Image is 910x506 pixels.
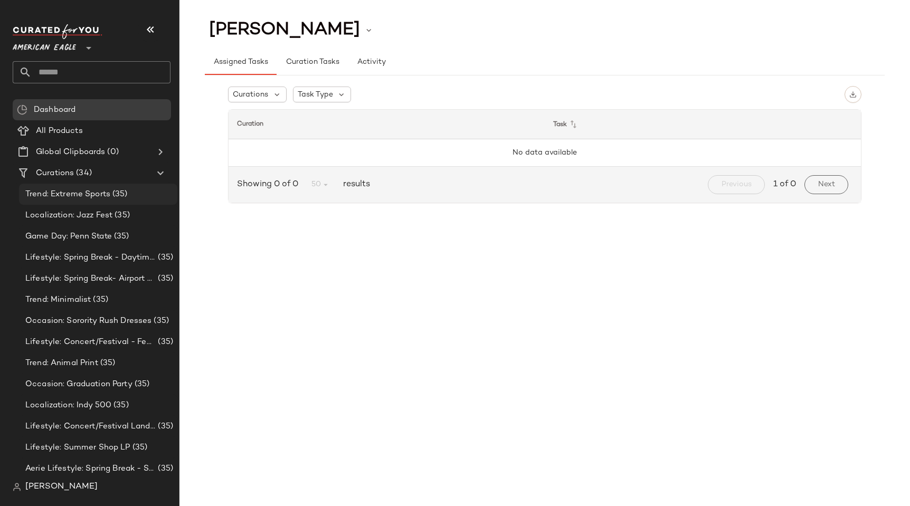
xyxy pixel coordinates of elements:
span: (35) [151,315,169,327]
span: Task Type [298,89,333,100]
img: cfy_white_logo.C9jOOHJF.svg [13,24,102,39]
span: Curations [36,167,74,179]
span: (35) [111,399,129,412]
th: Curation [229,110,545,139]
span: (35) [156,252,173,264]
span: (35) [156,463,173,475]
td: No data available [229,139,861,167]
span: (0) [105,146,118,158]
span: (35) [110,188,128,201]
span: American Eagle [13,36,76,55]
span: Trend: Animal Print [25,357,98,369]
span: Occasion: Sorority Rush Dresses [25,315,151,327]
span: (35) [130,442,148,454]
span: (35) [112,209,130,222]
span: (35) [156,336,173,348]
span: (34) [74,167,92,179]
img: svg%3e [13,483,21,491]
span: Curations [233,89,268,100]
span: Lifestyle: Spring Break- Airport Style [25,273,156,285]
span: Occasion: Graduation Party [25,378,132,390]
span: (35) [156,421,173,433]
span: Localization: Jazz Fest [25,209,112,222]
span: Assigned Tasks [213,58,268,66]
button: Next [804,175,848,194]
span: Game Day: Penn State [25,231,112,243]
span: Showing 0 of 0 [237,178,302,191]
span: All Products [36,125,83,137]
span: [PERSON_NAME] [25,481,98,493]
span: (35) [98,357,116,369]
span: Curation Tasks [285,58,339,66]
span: Lifestyle: Concert/Festival - Femme [25,336,156,348]
span: [PERSON_NAME] [209,20,360,40]
span: Lifestyle: Summer Shop LP [25,442,130,454]
span: Aerie Lifestyle: Spring Break - Sporty [25,463,156,475]
span: Activity [357,58,386,66]
span: 1 of 0 [773,178,796,191]
span: Trend: Minimalist [25,294,91,306]
span: Global Clipboards [36,146,105,158]
span: Localization: Indy 500 [25,399,111,412]
span: (35) [132,378,150,390]
img: svg%3e [17,104,27,115]
img: svg%3e [849,91,857,98]
th: Task [545,110,861,139]
span: results [339,178,370,191]
span: (35) [156,273,173,285]
span: Lifestyle: Spring Break - Daytime Casual [25,252,156,264]
span: Next [818,180,835,189]
span: Dashboard [34,104,75,116]
span: Trend: Extreme Sports [25,188,110,201]
span: Lifestyle: Concert/Festival Landing Page [25,421,156,433]
span: (35) [91,294,108,306]
span: (35) [112,231,129,243]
